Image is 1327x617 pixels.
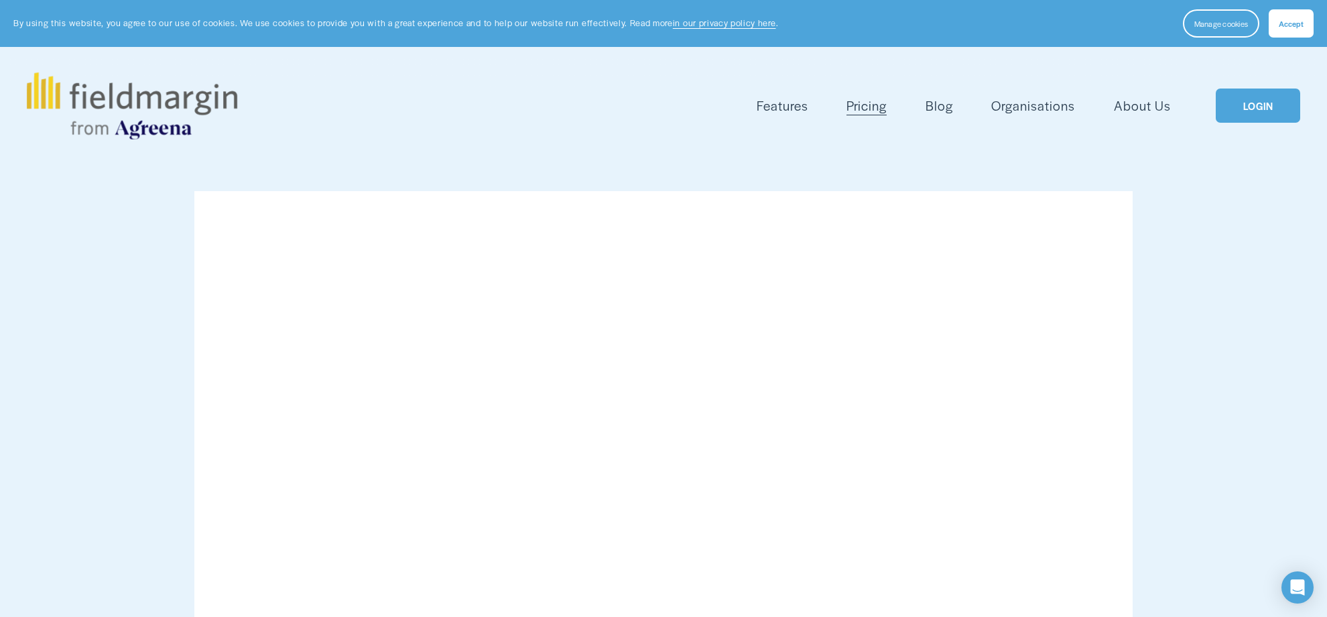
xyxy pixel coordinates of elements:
a: LOGIN [1216,89,1300,123]
p: By using this website, you agree to our use of cookies. We use cookies to provide you with a grea... [13,17,778,30]
button: Manage cookies [1183,9,1259,38]
a: Pricing [846,95,887,117]
div: Open Intercom Messenger [1281,571,1314,604]
img: fieldmargin.com [27,72,237,139]
span: Accept [1279,18,1304,29]
span: Features [757,96,808,115]
a: Blog [926,95,953,117]
span: Manage cookies [1194,18,1248,29]
a: in our privacy policy here [673,17,776,29]
a: About Us [1114,95,1171,117]
a: Organisations [991,95,1075,117]
button: Accept [1269,9,1314,38]
a: folder dropdown [757,95,808,117]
